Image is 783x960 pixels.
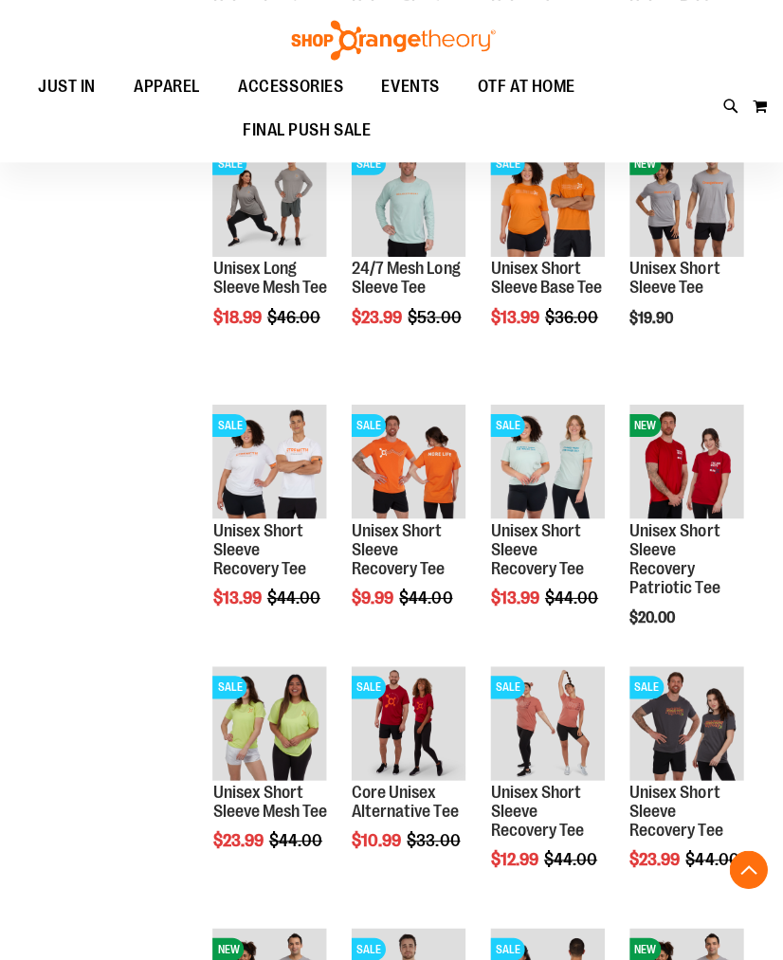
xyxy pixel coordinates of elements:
a: Product image for Unisex Short Sleeve Base TeeSALE [488,141,602,258]
a: Product image for Unisex Short Sleeve Mesh TeeSALE [211,662,325,779]
img: Product image for Unisex Short Sleeve Recovery Tee [627,662,740,776]
span: JUST IN [38,64,96,107]
div: product [340,653,473,894]
span: SALE [488,151,522,173]
a: Unisex Short Sleeve Base Tee [488,257,599,295]
span: SALE [350,672,384,695]
span: $19.90 [627,307,673,324]
a: Unisex Short Sleeve Recovery Patriotic Tee [627,517,717,592]
span: $13.99 [488,585,539,604]
div: product [340,132,473,372]
div: product [617,653,750,912]
img: Product image for Unisex Short Sleeve Recovery Tee [488,662,602,776]
a: Product image for Unisex Short Sleeve Recovery Patriotic TeeNEW [627,402,740,518]
span: SALE [211,151,246,173]
img: Unisex Short Sleeve Tee [627,141,740,255]
a: 24/7 Mesh Long Sleeve Tee [350,257,458,295]
img: Product image for Unisex Short Sleeve Recovery Patriotic Tee [627,402,740,516]
img: Product image for Unisex Short Sleeve Recovery Tee [211,402,325,516]
a: Product image for Unisex Short Sleeve Recovery TeeSALE [211,402,325,518]
span: NEW [627,933,658,955]
a: OTF AT HOME [457,64,592,108]
span: $44.00 [265,585,321,604]
a: Core Unisex Alternative Tee [350,778,456,816]
a: Unisex Short Sleeve Recovery Tee [627,778,719,835]
span: $12.99 [488,845,538,864]
span: SALE [350,411,384,434]
span: $18.99 [211,305,263,324]
span: EVENTS [380,64,438,107]
a: EVENTS [361,64,457,108]
span: $23.99 [627,845,680,864]
a: Product image for Unisex Short Sleeve Recovery TeeSALE [350,402,464,518]
span: $53.00 [406,305,462,324]
span: ACCESSORIES [237,64,342,107]
a: Product image for Unisex Short Sleeve Recovery TeeSALE [488,662,602,779]
span: SALE [488,672,522,695]
img: Unisex Long Sleeve Mesh Tee primary image [211,141,325,255]
div: product [479,132,611,372]
img: Product image for Unisex Short Sleeve Recovery Tee [350,402,464,516]
span: NEW [211,933,243,955]
img: Shop Orangetheory [287,20,496,60]
span: $44.00 [542,585,598,604]
span: $10.99 [350,826,402,845]
span: $33.00 [405,826,461,845]
a: Unisex Short Sleeve Recovery Tee [211,517,304,574]
a: Unisex Long Sleeve Mesh Tee primary imageSALE [211,141,325,258]
div: product [202,653,335,894]
div: product [617,392,750,670]
span: OTF AT HOME [476,64,574,107]
a: FINAL PUSH SALE [223,108,389,152]
a: Main Image of 1457095SALE [350,141,464,258]
div: product [202,132,335,372]
span: $20.00 [627,606,675,623]
a: Main of 2024 AUGUST Unisex Short Sleeve Recovery TeeSALE [488,402,602,518]
span: FINAL PUSH SALE [242,108,370,151]
img: Product image for Unisex Short Sleeve Base Tee [488,141,602,255]
a: Unisex Short Sleeve Tee [627,257,717,295]
span: SALE [488,411,522,434]
span: $44.00 [397,585,453,604]
a: Unisex Short Sleeve Recovery Tee [350,517,443,574]
span: SALE [211,411,246,434]
span: $44.00 [267,826,323,845]
a: Unisex Long Sleeve Mesh Tee [211,257,325,295]
img: Product image for Unisex Short Sleeve Mesh Tee [211,662,325,776]
span: $36.00 [542,305,598,324]
a: Unisex Short Sleeve Recovery Tee [488,517,581,574]
a: APPAREL [115,64,219,107]
span: SALE [211,672,246,695]
div: product [202,392,335,651]
span: $23.99 [211,826,264,845]
span: SALE [350,933,384,955]
span: SALE [488,933,522,955]
span: NEW [627,411,658,434]
a: JUST IN [19,64,115,108]
div: product [617,132,750,372]
a: Product image for Unisex Short Sleeve Recovery TeeSALE [627,662,740,779]
div: product [340,392,473,651]
div: product [479,653,611,912]
a: Unisex Short Sleeve TeeNEW [627,141,740,258]
span: $13.99 [211,585,263,604]
a: Product image for Core Unisex Alternative TeeSALE [350,662,464,779]
a: Unisex Short Sleeve Mesh Tee [211,778,325,816]
span: $46.00 [265,305,321,324]
span: SALE [350,151,384,173]
img: Main of 2024 AUGUST Unisex Short Sleeve Recovery Tee [488,402,602,516]
span: $13.99 [488,305,539,324]
div: product [479,392,611,651]
span: $44.00 [541,845,597,864]
span: SALE [627,672,661,695]
a: ACCESSORIES [218,64,361,108]
span: NEW [627,151,658,173]
button: Back To Top [726,846,764,884]
img: Main Image of 1457095 [350,141,464,255]
span: $9.99 [350,585,394,604]
span: $23.99 [350,305,403,324]
span: APPAREL [134,64,200,107]
img: Product image for Core Unisex Alternative Tee [350,662,464,776]
span: $44.00 [683,845,738,864]
a: Unisex Short Sleeve Recovery Tee [488,778,581,835]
